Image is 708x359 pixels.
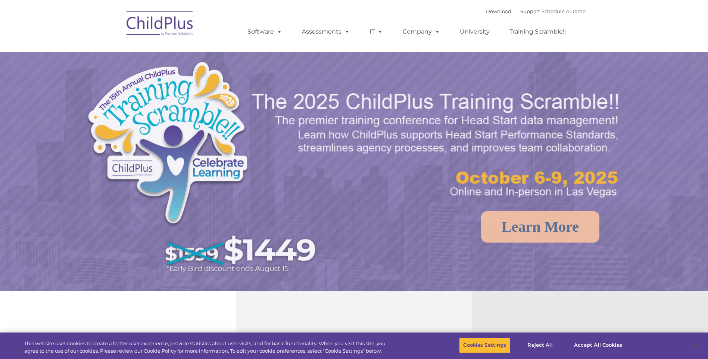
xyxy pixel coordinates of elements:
[362,24,390,39] a: IT
[570,337,626,353] button: Accept All Cookies
[688,337,704,353] button: Close
[486,8,511,14] a: Download
[520,8,540,14] a: Support
[481,211,599,243] a: Learn More
[123,6,197,43] img: ChildPlus by Procare Solutions
[542,8,586,14] a: Schedule A Demo
[502,24,573,39] a: Training Scramble!!
[452,24,497,39] a: University
[240,24,290,39] a: Software
[294,24,357,39] a: Assessments
[395,24,447,39] a: Company
[24,340,389,355] div: This website uses cookies to create a better user experience, provide statistics about user visit...
[459,337,510,353] button: Cookies Settings
[517,337,564,353] button: Reject All
[486,8,586,14] font: |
